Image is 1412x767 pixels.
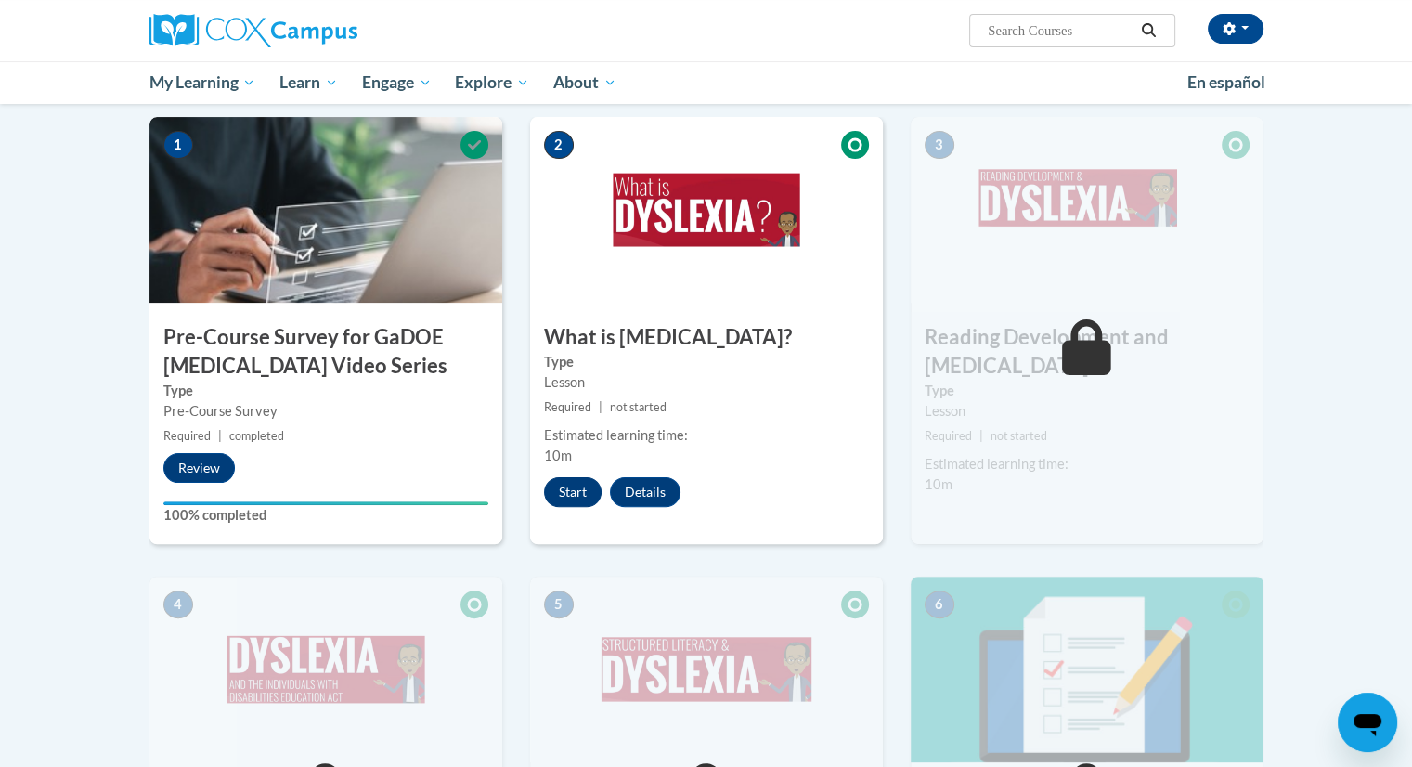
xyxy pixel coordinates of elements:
[544,131,574,159] span: 2
[925,429,972,443] span: Required
[279,71,338,94] span: Learn
[443,61,541,104] a: Explore
[1338,693,1397,752] iframe: Button to launch messaging window
[544,448,572,463] span: 10m
[925,476,952,492] span: 10m
[149,14,357,47] img: Cox Campus
[544,372,869,393] div: Lesson
[544,591,574,618] span: 5
[544,425,869,446] div: Estimated learning time:
[362,71,432,94] span: Engage
[455,71,529,94] span: Explore
[350,61,444,104] a: Engage
[986,19,1134,42] input: Search Courses
[544,352,869,372] label: Type
[1175,63,1277,102] a: En español
[149,577,502,762] img: Course Image
[163,429,211,443] span: Required
[553,71,616,94] span: About
[911,323,1263,381] h3: Reading Development and [MEDICAL_DATA]
[544,400,591,414] span: Required
[137,61,268,104] a: My Learning
[610,400,667,414] span: not started
[218,429,222,443] span: |
[163,453,235,483] button: Review
[163,505,488,526] label: 100% completed
[530,117,883,303] img: Course Image
[1187,72,1265,92] span: En español
[925,454,1250,474] div: Estimated learning time:
[599,400,602,414] span: |
[1134,19,1162,42] button: Search
[925,381,1250,401] label: Type
[149,117,502,303] img: Course Image
[925,131,954,159] span: 3
[979,429,983,443] span: |
[229,429,284,443] span: completed
[122,61,1291,104] div: Main menu
[610,477,680,507] button: Details
[163,591,193,618] span: 4
[149,323,502,381] h3: Pre-Course Survey for GaDOE [MEDICAL_DATA] Video Series
[163,501,488,505] div: Your progress
[163,401,488,422] div: Pre-Course Survey
[911,117,1263,303] img: Course Image
[149,14,502,47] a: Cox Campus
[1208,14,1263,44] button: Account Settings
[163,131,193,159] span: 1
[911,577,1263,762] img: Course Image
[267,61,350,104] a: Learn
[149,71,255,94] span: My Learning
[925,591,954,618] span: 6
[530,323,883,352] h3: What is [MEDICAL_DATA]?
[541,61,628,104] a: About
[544,477,602,507] button: Start
[925,401,1250,422] div: Lesson
[991,429,1047,443] span: not started
[530,577,883,762] img: Course Image
[163,381,488,401] label: Type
